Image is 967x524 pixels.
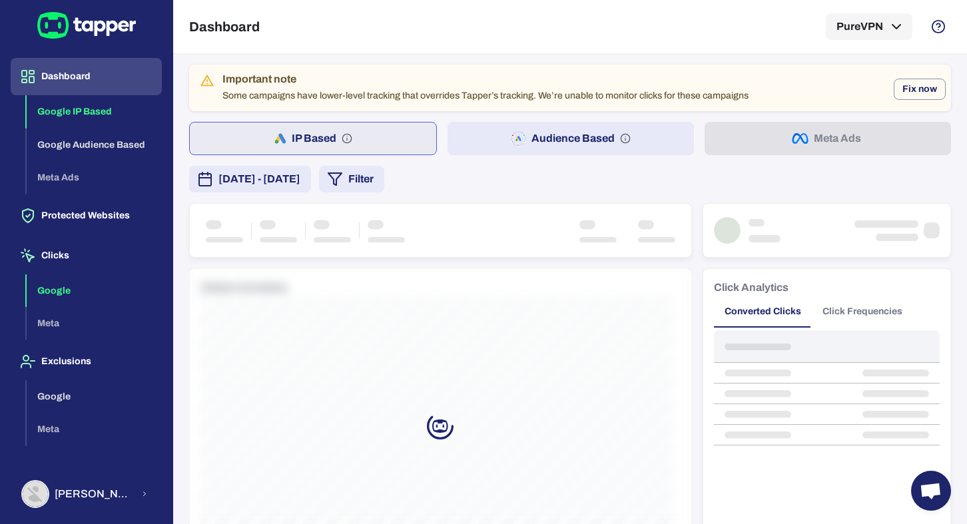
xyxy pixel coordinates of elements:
[11,209,162,220] a: Protected Websites
[55,487,133,501] span: [PERSON_NAME] [PERSON_NAME]
[11,58,162,95] button: Dashboard
[319,166,384,192] button: Filter
[189,122,437,155] button: IP Based
[27,284,162,295] a: Google
[812,296,913,328] button: Click Frequencies
[714,296,812,328] button: Converted Clicks
[222,69,749,107] div: Some campaigns have lower-level tracking that overrides Tapper’s tracking. We’re unable to monito...
[27,95,162,129] button: Google IP Based
[448,122,694,155] button: Audience Based
[222,73,749,86] div: Important note
[27,129,162,162] button: Google Audience Based
[189,166,311,192] button: [DATE] - [DATE]
[11,197,162,234] button: Protected Websites
[342,133,352,144] svg: IP based: Search, Display, and Shopping.
[11,249,162,260] a: Clicks
[218,171,300,187] span: [DATE] - [DATE]
[189,19,260,35] h5: Dashboard
[27,380,162,413] button: Google
[11,355,162,366] a: Exclusions
[23,481,48,507] img: Abdul Haseeb
[11,343,162,380] button: Exclusions
[714,280,789,296] h6: Click Analytics
[911,471,951,511] a: Open chat
[11,70,162,81] a: Dashboard
[826,13,912,40] button: PureVPN
[27,274,162,308] button: Google
[11,475,162,513] button: Abdul Haseeb[PERSON_NAME] [PERSON_NAME]
[27,390,162,401] a: Google
[620,133,631,144] svg: Audience based: Search, Display, Shopping, Video Performance Max, Demand Generation
[27,138,162,149] a: Google Audience Based
[11,237,162,274] button: Clicks
[27,105,162,117] a: Google IP Based
[894,79,946,100] button: Fix now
